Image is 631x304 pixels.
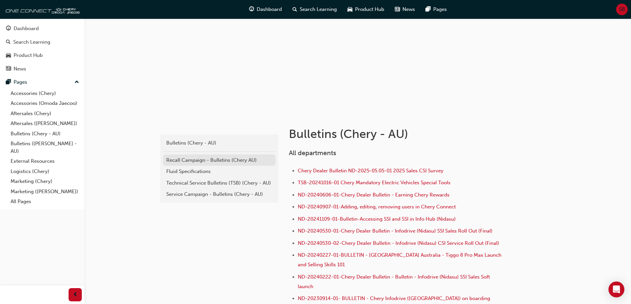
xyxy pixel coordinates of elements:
[298,274,491,289] a: ND-20240222-01-Chery Dealer Bulletin - Bulletin - Infodrive (Nidasu) SSI Sales Soft launch
[433,6,447,13] span: Pages
[342,3,390,16] a: car-iconProduct Hub
[3,3,79,16] img: oneconnect
[163,137,276,149] a: Bulletins (Chery - AU)
[166,156,272,164] div: Recall Campaign - Bulletins (Chery AU)
[298,204,456,210] a: ND-20240907-01-Adding, editing, removing users in Chery Connect
[8,176,82,187] a: Marketing (Chery)
[166,179,272,187] div: Technical Service Bulletins (TSB) (Chery - AU)
[14,52,43,59] div: Product Hub
[289,149,336,157] span: All departments
[6,66,11,72] span: news-icon
[3,22,82,35] a: Dashboard
[300,6,337,13] span: Search Learning
[3,36,82,48] a: Search Learning
[3,63,82,75] a: News
[616,4,628,15] button: SB
[8,109,82,119] a: Aftersales (Chery)
[8,187,82,197] a: Marketing ([PERSON_NAME])
[166,168,272,175] div: Fluid Specifications
[298,295,490,301] a: ND-20230914-01- BULLETIN - Chery Infodrive ([GEOGRAPHIC_DATA]) on boarding
[298,216,456,222] a: ND-20241109-01-Bulletin-Accessing SSI and SSI in Info Hub (Nidasu)
[3,21,82,76] button: DashboardSearch LearningProduct HubNews
[426,5,431,14] span: pages-icon
[287,3,342,16] a: search-iconSearch Learning
[6,26,11,32] span: guage-icon
[3,76,82,88] button: Pages
[14,65,26,73] div: News
[420,3,452,16] a: pages-iconPages
[249,5,254,14] span: guage-icon
[298,168,444,174] a: Chery Dealer Bulletin ND-2025-05.05-01 2025 Sales CSI Survey
[619,6,625,13] span: SB
[395,5,400,14] span: news-icon
[8,129,82,139] a: Bulletins (Chery - AU)
[73,291,78,299] span: prev-icon
[298,228,493,234] a: ND-20240530-01-Chery Dealer Bulletin - Infodrive (Nidasu) SSI Sales Roll Out (Final)
[355,6,384,13] span: Product Hub
[13,38,50,46] div: Search Learning
[163,154,276,166] a: Recall Campaign - Bulletins (Chery AU)
[6,53,11,59] span: car-icon
[8,196,82,207] a: All Pages
[75,78,79,87] span: up-icon
[298,240,499,246] a: ND-20240530-02-Chery Dealer Bulletin - Infodrive (Nidasu) CSI Service Roll Out (Final)
[347,5,352,14] span: car-icon
[289,127,506,141] h1: Bulletins (Chery - AU)
[6,39,11,45] span: search-icon
[166,191,272,198] div: Service Campaign - Bulletins (Chery - AU)
[8,166,82,177] a: Logistics (Chery)
[163,166,276,177] a: Fluid Specifications
[390,3,420,16] a: news-iconNews
[8,88,82,99] a: Accessories (Chery)
[8,139,82,156] a: Bulletins ([PERSON_NAME] - AU)
[244,3,287,16] a: guage-iconDashboard
[166,139,272,147] div: Bulletins (Chery - AU)
[8,118,82,129] a: Aftersales ([PERSON_NAME])
[298,192,449,198] a: ND-20240606-01-Chery Dealer Bulletin - Earning Chery Rewards
[14,78,27,86] div: Pages
[163,189,276,200] a: Service Campaign - Bulletins (Chery - AU)
[8,98,82,109] a: Accessories (Omoda Jaecoo)
[298,252,503,268] a: ND-20240227-01-BULLETIN - [GEOGRAPHIC_DATA] Australia - Tiggo 8 Pro Max Launch and Selling Skills...
[3,49,82,62] a: Product Hub
[298,180,450,186] a: TSB-20241016-01 Chery Mandatory Electric Vehicles Special Tools
[608,282,624,297] div: Open Intercom Messenger
[14,25,39,32] div: Dashboard
[6,79,11,85] span: pages-icon
[163,177,276,189] a: Technical Service Bulletins (TSB) (Chery - AU)
[402,6,415,13] span: News
[257,6,282,13] span: Dashboard
[8,156,82,166] a: External Resources
[292,5,297,14] span: search-icon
